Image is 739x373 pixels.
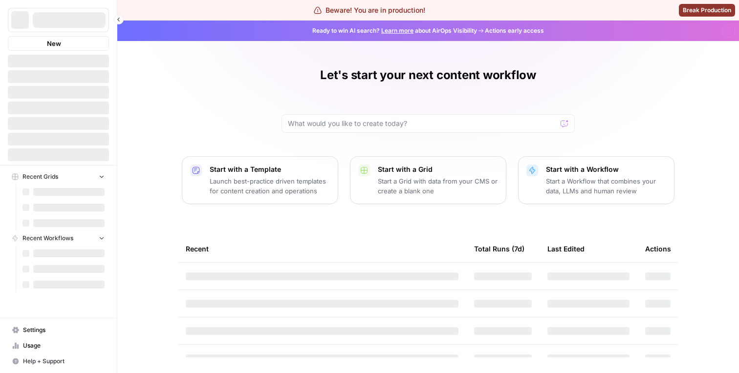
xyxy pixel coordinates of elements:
[679,4,735,17] button: Break Production
[518,156,674,204] button: Start with a WorkflowStart a Workflow that combines your data, LLMs and human review
[381,27,413,34] a: Learn more
[8,231,109,246] button: Recent Workflows
[288,119,557,128] input: What would you like to create today?
[210,176,330,196] p: Launch best-practice driven templates for content creation and operations
[320,67,536,83] h1: Let's start your next content workflow
[645,235,671,262] div: Actions
[182,156,338,204] button: Start with a TemplateLaunch best-practice driven templates for content creation and operations
[47,39,61,48] span: New
[474,235,524,262] div: Total Runs (7d)
[485,26,544,35] span: Actions early access
[378,165,498,174] p: Start with a Grid
[8,169,109,184] button: Recent Grids
[314,5,425,15] div: Beware! You are in production!
[312,26,477,35] span: Ready to win AI search? about AirOps Visibility
[546,176,666,196] p: Start a Workflow that combines your data, LLMs and human review
[23,341,105,350] span: Usage
[23,357,105,366] span: Help + Support
[683,6,731,15] span: Break Production
[210,165,330,174] p: Start with a Template
[546,165,666,174] p: Start with a Workflow
[8,322,109,338] a: Settings
[547,235,585,262] div: Last Edited
[350,156,506,204] button: Start with a GridStart a Grid with data from your CMS or create a blank one
[23,326,105,334] span: Settings
[378,176,498,196] p: Start a Grid with data from your CMS or create a blank one
[8,353,109,369] button: Help + Support
[8,36,109,51] button: New
[22,172,58,181] span: Recent Grids
[22,234,73,243] span: Recent Workflows
[186,235,458,262] div: Recent
[8,338,109,353] a: Usage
